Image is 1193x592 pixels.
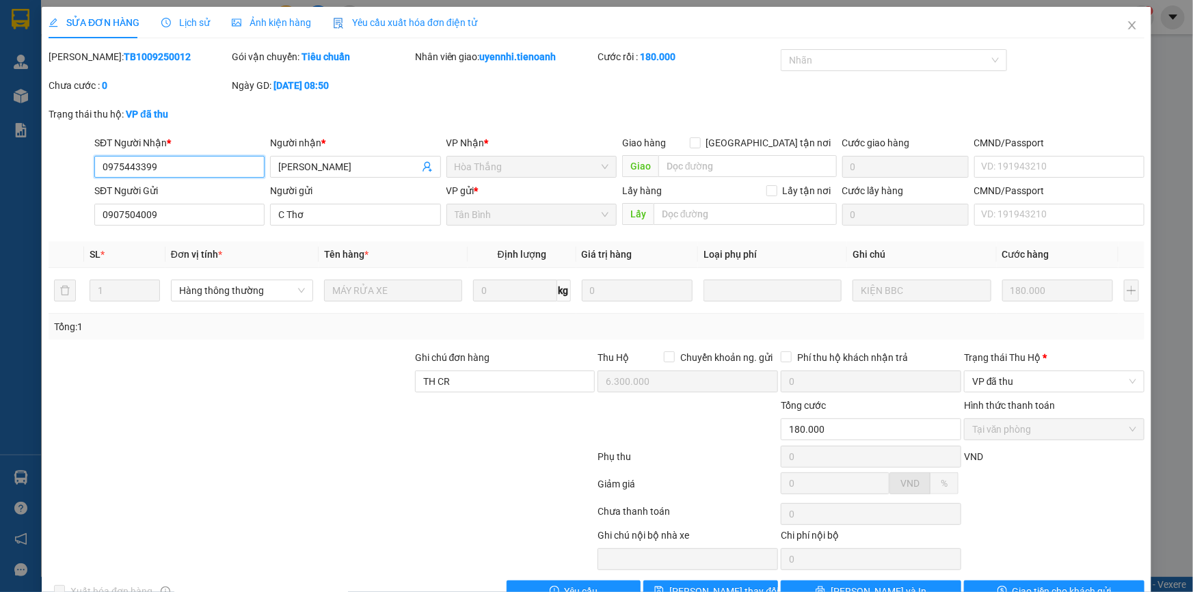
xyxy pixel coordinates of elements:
[622,137,666,148] span: Giao hàng
[232,18,241,27] span: picture
[698,241,847,268] th: Loại phụ phí
[781,528,961,548] div: Chi phí nội bộ
[94,135,265,150] div: SĐT Người Nhận
[597,476,780,500] div: Giảm giá
[1002,280,1114,301] input: 0
[598,49,778,64] div: Cước rồi :
[455,204,608,225] span: Tân Bình
[582,249,632,260] span: Giá trị hàng
[102,80,107,91] b: 0
[842,204,969,226] input: Cước lấy hàng
[161,17,210,28] span: Lịch sử
[597,504,780,528] div: Chưa thanh toán
[1124,280,1139,301] button: plus
[842,156,969,178] input: Cước giao hàng
[557,280,571,301] span: kg
[446,137,485,148] span: VP Nhận
[333,17,477,28] span: Yêu cầu xuất hóa đơn điện tử
[781,400,826,411] span: Tổng cước
[90,249,100,260] span: SL
[842,185,904,196] label: Cước lấy hàng
[964,350,1144,365] div: Trạng thái Thu Hộ
[842,137,910,148] label: Cước giao hàng
[54,280,76,301] button: delete
[1113,7,1151,45] button: Close
[179,280,305,301] span: Hàng thông thường
[270,183,440,198] div: Người gửi
[900,478,920,489] span: VND
[333,18,344,29] img: icon
[415,49,595,64] div: Nhân viên giao:
[597,449,780,473] div: Phụ thu
[792,350,913,365] span: Phí thu hộ khách nhận trả
[422,161,433,172] span: user-add
[964,400,1055,411] label: Hình thức thanh toán
[232,78,412,93] div: Ngày GD:
[974,183,1144,198] div: CMND/Passport
[701,135,837,150] span: [GEOGRAPHIC_DATA] tận nơi
[171,249,222,260] span: Đơn vị tính
[622,155,658,177] span: Giao
[232,17,311,28] span: Ảnh kiện hàng
[54,319,461,334] div: Tổng: 1
[847,241,996,268] th: Ghi chú
[49,17,139,28] span: SỬA ĐƠN HÀNG
[582,280,693,301] input: 0
[622,203,654,225] span: Lấy
[640,51,675,62] b: 180.000
[273,80,329,91] b: [DATE] 08:50
[301,51,350,62] b: Tiêu chuẩn
[126,109,168,120] b: VP đã thu
[49,18,58,27] span: edit
[622,185,662,196] span: Lấy hàng
[455,157,608,177] span: Hòa Thắng
[480,51,557,62] b: uyennhi.tienoanh
[49,107,275,122] div: Trạng thái thu hộ:
[972,371,1136,392] span: VP đã thu
[853,280,991,301] input: Ghi Chú
[49,49,229,64] div: [PERSON_NAME]:
[941,478,948,489] span: %
[675,350,778,365] span: Chuyển khoản ng. gửi
[598,528,778,548] div: Ghi chú nội bộ nhà xe
[161,18,171,27] span: clock-circle
[964,451,983,462] span: VND
[232,49,412,64] div: Gói vận chuyển:
[654,203,837,225] input: Dọc đường
[1127,20,1138,31] span: close
[446,183,617,198] div: VP gửi
[1002,249,1049,260] span: Cước hàng
[415,352,490,363] label: Ghi chú đơn hàng
[415,371,595,392] input: Ghi chú đơn hàng
[598,352,629,363] span: Thu Hộ
[974,135,1144,150] div: CMND/Passport
[124,51,191,62] b: TB1009250012
[972,419,1136,440] span: Tại văn phòng
[49,78,229,93] div: Chưa cước :
[324,280,462,301] input: VD: Bàn, Ghế
[658,155,837,177] input: Dọc đường
[94,183,265,198] div: SĐT Người Gửi
[498,249,546,260] span: Định lượng
[324,249,368,260] span: Tên hàng
[270,135,440,150] div: Người nhận
[777,183,837,198] span: Lấy tận nơi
